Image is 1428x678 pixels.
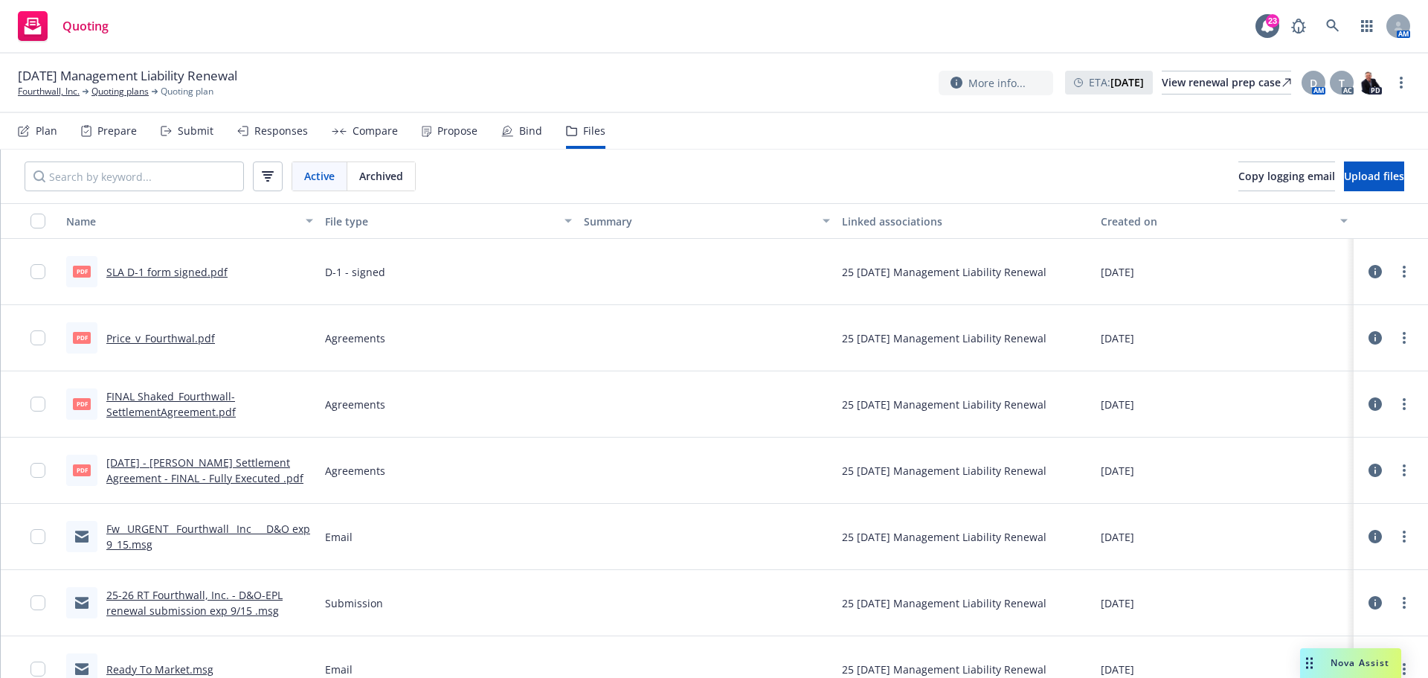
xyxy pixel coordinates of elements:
[91,85,149,98] a: Quoting plans
[1162,71,1291,95] a: View renewal prep case
[106,522,310,551] a: Fw_ URGENT_ Fourthwall_ Inc_ _ D&O exp 9_15.msg
[842,214,1089,229] div: Linked associations
[73,266,91,277] span: pdf
[1110,75,1144,89] strong: [DATE]
[30,529,45,544] input: Toggle Row Selected
[1392,74,1410,92] a: more
[842,397,1046,412] div: 25 [DATE] Management Liability Renewal
[437,125,477,137] div: Propose
[1101,214,1331,229] div: Created on
[1284,11,1313,41] a: Report a Bug
[325,662,353,677] span: Email
[106,588,283,618] a: 25-26 RT Fourthwall, Inc. - D&O-EPL renewal submission exp 9/15 .msg
[1101,264,1134,280] span: [DATE]
[254,125,308,137] div: Responses
[106,265,228,279] a: SLA D-1 form signed.pdf
[325,214,556,229] div: File type
[1344,161,1404,191] button: Upload files
[62,20,109,32] span: Quoting
[1101,463,1134,479] span: [DATE]
[836,203,1095,239] button: Linked associations
[304,168,335,184] span: Active
[353,125,398,137] div: Compare
[578,203,837,239] button: Summary
[519,125,542,137] div: Bind
[106,662,213,677] a: Ready To Market.msg
[842,264,1046,280] div: 25 [DATE] Management Liability Renewal
[1344,169,1404,183] span: Upload files
[1395,594,1413,612] a: more
[1318,11,1348,41] a: Search
[30,595,45,610] input: Toggle Row Selected
[1352,11,1382,41] a: Switch app
[1395,263,1413,281] a: more
[66,214,297,229] div: Name
[1331,656,1389,669] span: Nova Assist
[1101,397,1134,412] span: [DATE]
[1095,203,1354,239] button: Created on
[584,214,814,229] div: Summary
[1101,595,1134,611] span: [DATE]
[1266,14,1279,28] div: 23
[97,125,137,137] div: Prepare
[1358,71,1382,95] img: photo
[325,264,385,280] span: D-1 - signed
[1300,648,1401,678] button: Nova Assist
[18,67,237,85] span: [DATE] Management Liability Renewal
[1238,169,1335,183] span: Copy logging email
[106,331,215,345] a: Price_v_Fourthwal.pdf
[73,398,91,409] span: pdf
[1395,329,1413,347] a: more
[1300,648,1319,678] div: Drag to move
[1395,461,1413,479] a: more
[1101,529,1134,545] span: [DATE]
[106,389,236,419] a: FINAL Shaked_Fourthwall-SettlementAgreement.pdf
[325,595,383,611] span: Submission
[968,75,1026,91] span: More info...
[30,463,45,478] input: Toggle Row Selected
[939,71,1053,95] button: More info...
[842,463,1046,479] div: 25 [DATE] Management Liability Renewal
[1310,75,1317,91] span: D
[1089,74,1144,90] span: ETA :
[583,125,605,137] div: Files
[30,662,45,677] input: Toggle Row Selected
[73,332,91,343] span: pdf
[60,203,319,239] button: Name
[12,5,115,47] a: Quoting
[325,330,385,346] span: Agreements
[36,125,57,137] div: Plan
[842,662,1046,677] div: 25 [DATE] Management Liability Renewal
[1101,662,1134,677] span: [DATE]
[842,330,1046,346] div: 25 [DATE] Management Liability Renewal
[30,264,45,279] input: Toggle Row Selected
[161,85,213,98] span: Quoting plan
[359,168,403,184] span: Archived
[25,161,244,191] input: Search by keyword...
[1395,660,1413,678] a: more
[1339,75,1345,91] span: T
[1395,528,1413,546] a: more
[1395,395,1413,413] a: more
[325,463,385,479] span: Agreements
[18,85,80,98] a: Fourthwall, Inc.
[1238,161,1335,191] button: Copy logging email
[30,330,45,345] input: Toggle Row Selected
[178,125,213,137] div: Submit
[325,529,353,545] span: Email
[30,397,45,412] input: Toggle Row Selected
[30,214,45,228] input: Select all
[842,595,1046,611] div: 25 [DATE] Management Liability Renewal
[319,203,578,239] button: File type
[106,455,303,485] a: [DATE] - [PERSON_NAME] Settlement Agreement - FINAL - Fully Executed .pdf
[1101,330,1134,346] span: [DATE]
[842,529,1046,545] div: 25 [DATE] Management Liability Renewal
[325,397,385,412] span: Agreements
[73,464,91,476] span: pdf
